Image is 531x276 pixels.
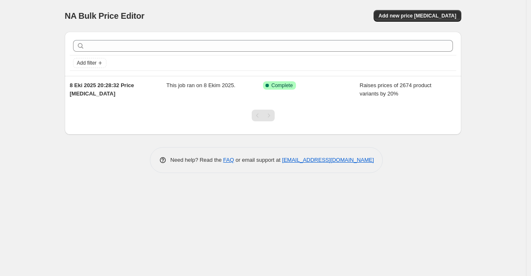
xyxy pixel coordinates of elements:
[374,10,461,22] button: Add new price [MEDICAL_DATA]
[271,82,293,89] span: Complete
[73,58,106,68] button: Add filter
[65,11,144,20] span: NA Bulk Price Editor
[234,157,282,163] span: or email support at
[282,157,374,163] a: [EMAIL_ADDRESS][DOMAIN_NAME]
[70,82,134,97] span: 8 Eki 2025 20:28:32 Price [MEDICAL_DATA]
[170,157,223,163] span: Need help? Read the
[167,82,235,88] span: This job ran on 8 Ekim 2025.
[223,157,234,163] a: FAQ
[360,82,432,97] span: Raises prices of 2674 product variants by 20%
[379,13,456,19] span: Add new price [MEDICAL_DATA]
[252,110,275,121] nav: Pagination
[77,60,96,66] span: Add filter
